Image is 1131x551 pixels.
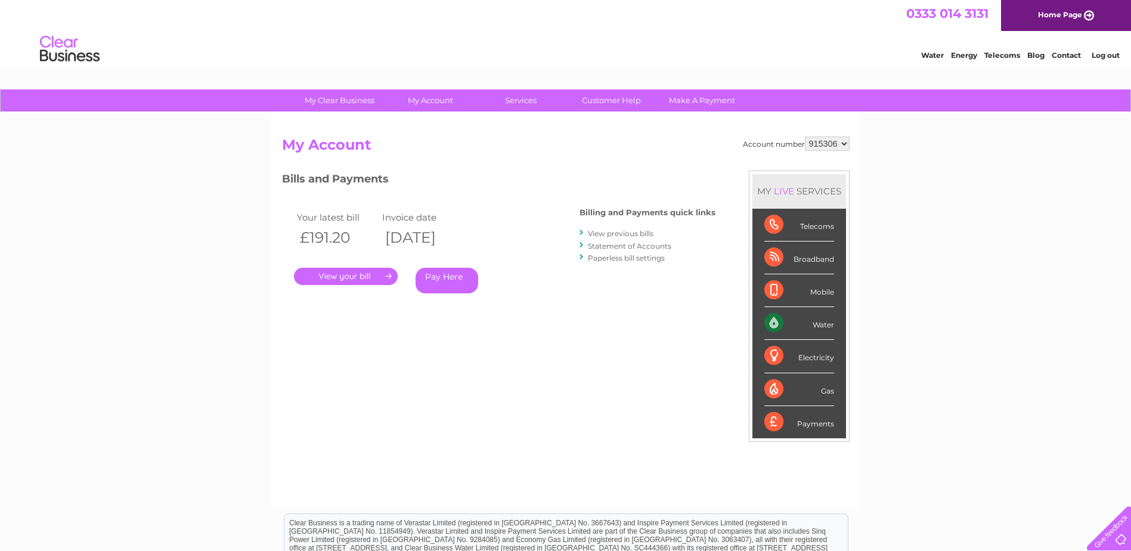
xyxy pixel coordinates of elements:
[588,253,665,262] a: Paperless bill settings
[764,242,834,274] div: Broadband
[562,89,661,112] a: Customer Help
[416,268,478,293] a: Pay Here
[764,406,834,438] div: Payments
[294,209,380,225] td: Your latest bill
[294,268,398,285] a: .
[472,89,570,112] a: Services
[580,208,715,217] h4: Billing and Payments quick links
[379,209,465,225] td: Invoice date
[764,373,834,406] div: Gas
[282,171,715,191] h3: Bills and Payments
[381,89,479,112] a: My Account
[653,89,751,112] a: Make A Payment
[379,225,465,250] th: [DATE]
[290,89,389,112] a: My Clear Business
[39,31,100,67] img: logo.png
[284,7,848,58] div: Clear Business is a trading name of Verastar Limited (registered in [GEOGRAPHIC_DATA] No. 3667643...
[752,174,846,208] div: MY SERVICES
[1092,51,1120,60] a: Log out
[588,229,653,238] a: View previous bills
[921,51,944,60] a: Water
[771,185,797,197] div: LIVE
[764,209,834,242] div: Telecoms
[588,242,671,250] a: Statement of Accounts
[764,307,834,340] div: Water
[951,51,977,60] a: Energy
[1027,51,1045,60] a: Blog
[984,51,1020,60] a: Telecoms
[764,274,834,307] div: Mobile
[1052,51,1081,60] a: Contact
[906,6,989,21] a: 0333 014 3131
[764,340,834,373] div: Electricity
[294,225,380,250] th: £191.20
[743,137,850,151] div: Account number
[282,137,850,159] h2: My Account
